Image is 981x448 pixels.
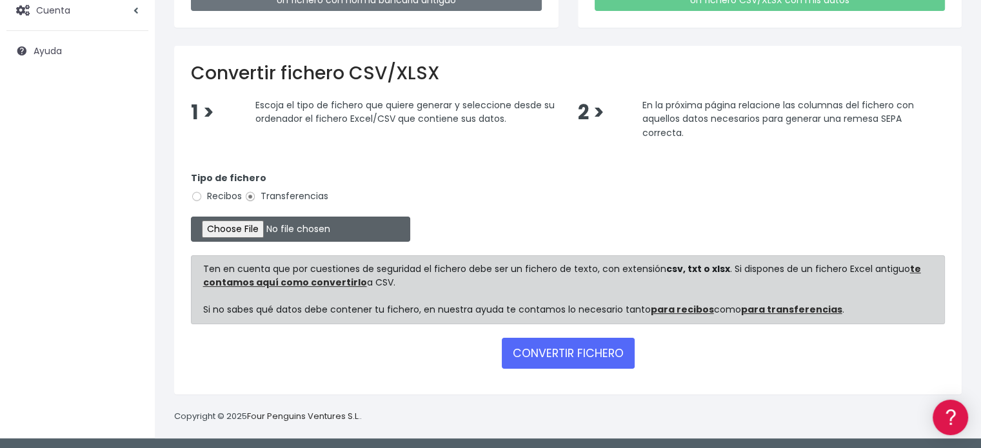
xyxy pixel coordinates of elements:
[34,44,62,57] span: Ayuda
[191,190,242,203] label: Recibos
[13,223,245,243] a: Perfiles de empresas
[247,410,360,422] a: Four Penguins Ventures S.L.
[651,303,714,316] a: para recibos
[191,63,945,84] h2: Convertir fichero CSV/XLSX
[741,303,842,316] a: para transferencias
[13,90,245,102] div: Información general
[13,345,245,367] button: Contáctanos
[36,3,70,16] span: Cuenta
[666,262,730,275] strong: csv, txt o xlsx
[13,256,245,268] div: Facturación
[577,99,604,126] span: 2 >
[13,142,245,155] div: Convertir ficheros
[255,98,555,125] span: Escoja el tipo de fichero que quiere generar y seleccione desde su ordenador el fichero Excel/CSV...
[13,329,245,349] a: API
[191,255,945,324] div: Ten en cuenta que por cuestiones de seguridad el fichero debe ser un fichero de texto, con extens...
[13,203,245,223] a: Videotutoriales
[191,99,214,126] span: 1 >
[191,171,266,184] strong: Tipo de fichero
[203,262,921,289] a: te contamos aquí como convertirlo
[6,37,148,64] a: Ayuda
[174,410,362,424] p: Copyright © 2025 .
[13,183,245,203] a: Problemas habituales
[642,98,913,139] span: En la próxima página relacione las columnas del fichero con aquellos datos necesarios para genera...
[13,163,245,183] a: Formatos
[13,110,245,130] a: Información general
[244,190,328,203] label: Transferencias
[502,338,635,369] button: CONVERTIR FICHERO
[177,371,248,384] a: POWERED BY ENCHANT
[13,277,245,297] a: General
[13,309,245,322] div: Programadores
